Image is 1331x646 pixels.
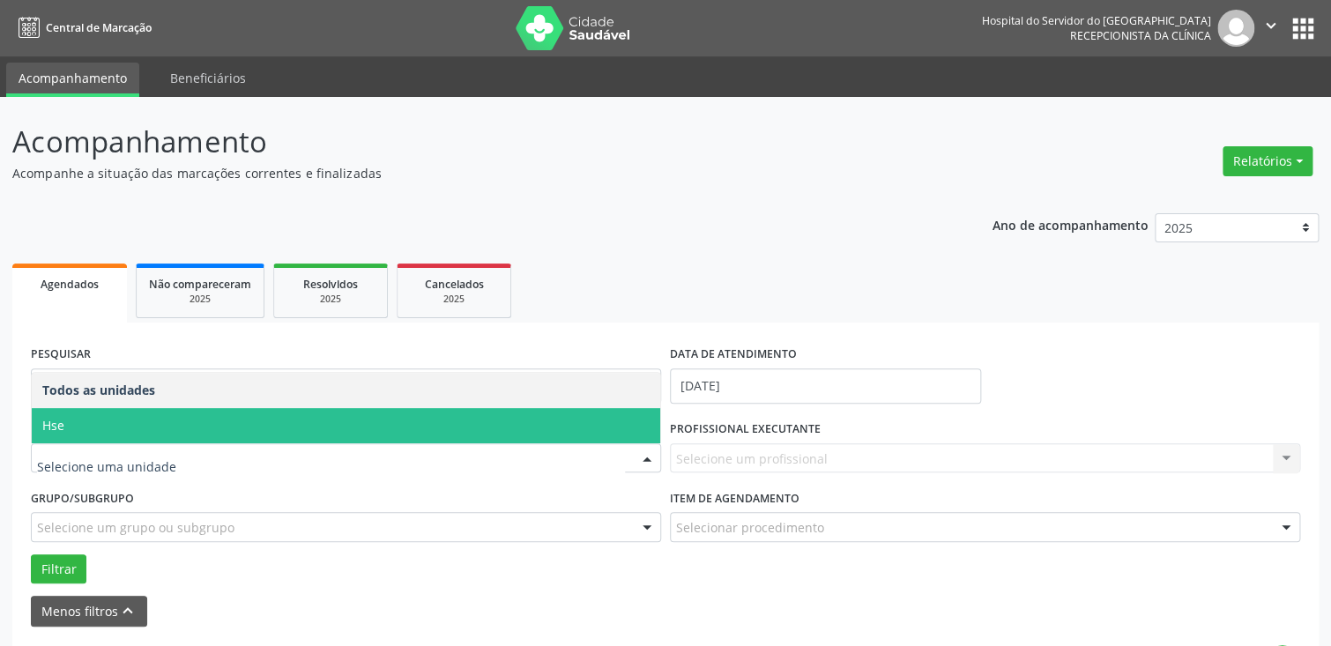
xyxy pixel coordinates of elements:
[6,63,139,97] a: Acompanhamento
[31,554,86,584] button: Filtrar
[12,164,926,182] p: Acompanhe a situação das marcações correntes e finalizadas
[1261,16,1281,35] i: 
[31,341,91,368] label: PESQUISAR
[12,13,152,42] a: Central de Marcação
[1223,146,1312,176] button: Relatórios
[46,20,152,35] span: Central de Marcação
[1070,28,1211,43] span: Recepcionista da clínica
[31,596,147,627] button: Menos filtroskeyboard_arrow_up
[37,518,234,537] span: Selecione um grupo ou subgrupo
[982,13,1211,28] div: Hospital do Servidor do [GEOGRAPHIC_DATA]
[670,416,821,443] label: PROFISSIONAL EXECUTANTE
[41,277,99,292] span: Agendados
[676,518,824,537] span: Selecionar procedimento
[410,293,498,306] div: 2025
[31,485,134,512] label: Grupo/Subgrupo
[1217,10,1254,47] img: img
[37,449,625,485] input: Selecione uma unidade
[670,368,981,404] input: Selecione um intervalo
[42,382,155,398] span: Todos as unidades
[670,485,799,512] label: Item de agendamento
[425,277,484,292] span: Cancelados
[42,417,64,434] span: Hse
[303,277,358,292] span: Resolvidos
[286,293,375,306] div: 2025
[993,213,1149,235] p: Ano de acompanhamento
[118,601,138,620] i: keyboard_arrow_up
[158,63,258,93] a: Beneficiários
[12,120,926,164] p: Acompanhamento
[149,293,251,306] div: 2025
[31,368,661,404] input: Nome, código do beneficiário ou CPF
[1254,10,1288,47] button: 
[1288,13,1319,44] button: apps
[670,341,797,368] label: DATA DE ATENDIMENTO
[149,277,251,292] span: Não compareceram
